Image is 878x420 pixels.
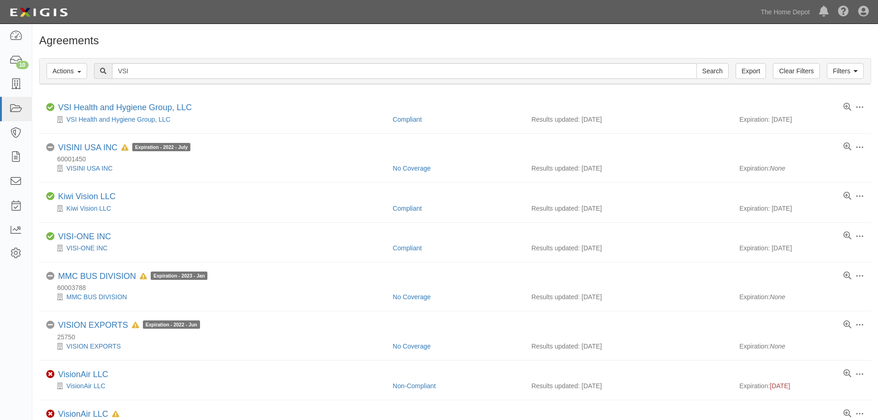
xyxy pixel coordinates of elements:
[58,409,108,419] a: VisionAir LLC
[531,292,725,302] div: Results updated: [DATE]
[58,143,190,153] div: VISINI USA INC
[393,343,431,350] a: No Coverage
[58,370,108,379] a: VisionAir LLC
[58,320,200,331] div: VISION EXPORTS
[393,205,422,212] a: Compliant
[770,165,785,172] em: None
[46,321,54,329] i: No Coverage
[393,116,422,123] a: Compliant
[132,143,190,151] span: Expiration - 2022 - July
[58,370,108,380] div: VisionAir LLC
[58,232,111,242] div: VISI-ONE INC
[112,411,119,418] i: In Default since 06/22/2025
[140,273,147,280] i: In Default since 03/11/2023
[58,143,118,152] a: VISINI USA INC
[46,103,54,112] i: Compliant
[696,63,729,79] input: Search
[47,63,87,79] button: Actions
[531,243,725,253] div: Results updated: [DATE]
[58,192,116,201] a: Kiwi Vision LLC
[39,35,871,47] h1: Agreements
[46,164,386,173] div: VISINI USA INC
[16,61,29,69] div: 10
[393,382,436,390] a: Non-Compliant
[66,343,121,350] a: VISION EXPORTS
[66,293,127,301] a: MMC BUS DIVISION
[770,382,790,390] span: [DATE]
[46,381,386,390] div: VisionAir LLC
[53,67,74,75] span: Actions
[531,164,725,173] div: Results updated: [DATE]
[58,320,128,330] a: VISION EXPORTS
[773,63,819,79] a: Clear Filters
[739,342,864,351] div: Expiration:
[132,322,139,329] i: In Default since 08/28/2023
[46,292,386,302] div: MMC BUS DIVISION
[843,410,851,418] a: View results summary
[843,143,851,151] a: View results summary
[66,244,107,252] a: VISI-ONE INC
[756,3,814,21] a: The Home Depot
[46,192,54,201] i: Compliant
[46,232,54,241] i: Compliant
[770,343,785,350] em: None
[46,204,386,213] div: Kiwi Vision LLC
[46,143,54,152] i: No Coverage
[739,204,864,213] div: Expiration: [DATE]
[46,283,871,292] div: 60003788
[393,244,422,252] a: Compliant
[736,63,766,79] a: Export
[531,204,725,213] div: Results updated: [DATE]
[393,293,431,301] a: No Coverage
[58,272,207,282] div: MMC BUS DIVISION
[739,243,864,253] div: Expiration: [DATE]
[66,382,106,390] a: VisionAir LLC
[739,115,864,124] div: Expiration: [DATE]
[531,342,725,351] div: Results updated: [DATE]
[143,320,200,329] span: Expiration - 2022 - Jun
[7,4,71,21] img: logo-5460c22ac91f19d4615b14bd174203de0afe785f0fc80cf4dbbc73dc1793850b.png
[66,205,111,212] a: Kiwi Vision LLC
[843,370,851,378] a: View results summary
[739,164,864,173] div: Expiration:
[121,145,129,151] i: In Default since 08/18/2023
[58,409,119,420] div: VisionAir LLC
[66,165,112,172] a: VISINI USA INC
[46,342,386,351] div: VISION EXPORTS
[46,243,386,253] div: VISI-ONE INC
[151,272,207,280] span: Expiration - 2023 - Jan
[843,321,851,329] a: View results summary
[531,381,725,390] div: Results updated: [DATE]
[46,332,871,342] div: 25750
[58,103,192,113] div: VSI Health and Hygiene Group, LLC
[58,272,136,281] a: MMC BUS DIVISION
[46,410,54,418] i: Non-Compliant
[46,115,386,124] div: VSI Health and Hygiene Group, LLC
[46,272,54,280] i: No Coverage
[393,165,431,172] a: No Coverage
[46,154,871,164] div: 60001450
[58,103,192,112] a: VSI Health and Hygiene Group, LLC
[843,192,851,201] a: View results summary
[66,116,171,123] a: VSI Health and Hygiene Group, LLC
[112,63,697,79] input: Search
[46,370,54,379] i: Non-Compliant
[739,381,864,390] div: Expiration:
[827,63,864,79] a: Filters
[843,103,851,112] a: View results summary
[843,272,851,280] a: View results summary
[838,6,849,18] i: Help Center - Complianz
[58,192,116,202] div: Kiwi Vision LLC
[531,115,725,124] div: Results updated: [DATE]
[739,292,864,302] div: Expiration:
[770,293,785,301] em: None
[58,232,111,241] a: VISI-ONE INC
[843,232,851,240] a: View results summary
